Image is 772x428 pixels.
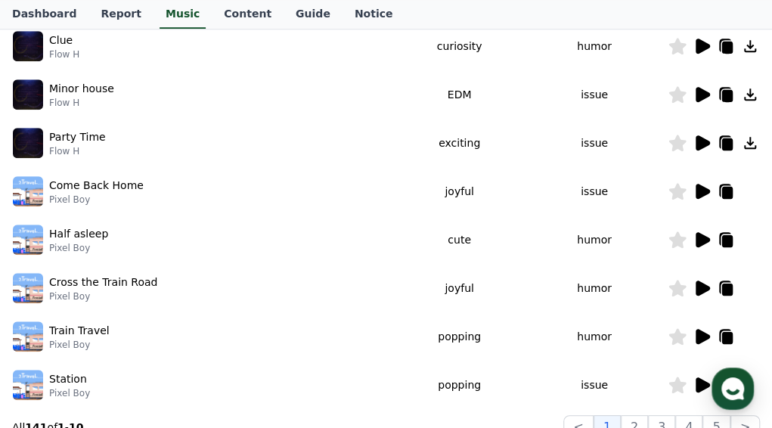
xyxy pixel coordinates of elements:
p: Come Back Home [49,178,144,194]
p: Pixel Boy [49,387,90,399]
td: issue [521,119,668,167]
p: Pixel Boy [49,339,110,351]
td: cute [398,216,521,264]
img: music [13,225,43,255]
td: EDM [398,70,521,119]
p: Pixel Boy [49,290,157,302]
img: music [13,370,43,400]
span: Settings [224,325,261,337]
p: Half asleep [49,226,108,242]
a: Messages [100,302,195,340]
img: music [13,321,43,352]
td: humor [521,312,668,361]
td: humor [521,216,668,264]
td: curiosity [398,22,521,70]
span: Messages [126,326,170,338]
span: Home [39,325,65,337]
p: Station [49,371,87,387]
td: joyful [398,264,521,312]
img: music [13,273,43,303]
img: music [13,31,43,61]
p: Clue [49,33,73,48]
p: Pixel Boy [49,242,108,254]
p: Flow H [49,48,79,60]
td: exciting [398,119,521,167]
img: music [13,128,43,158]
td: humor [521,264,668,312]
td: humor [521,22,668,70]
img: music [13,176,43,206]
p: Flow H [49,97,114,109]
td: issue [521,70,668,119]
td: issue [521,361,668,409]
p: Minor house [49,81,114,97]
p: Flow H [49,145,106,157]
img: music [13,79,43,110]
a: Home [5,302,100,340]
p: Party Time [49,129,106,145]
a: Settings [195,302,290,340]
p: Pixel Boy [49,194,144,206]
td: popping [398,312,521,361]
p: Cross the Train Road [49,274,157,290]
td: joyful [398,167,521,216]
p: Train Travel [49,323,110,339]
td: issue [521,167,668,216]
td: popping [398,361,521,409]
